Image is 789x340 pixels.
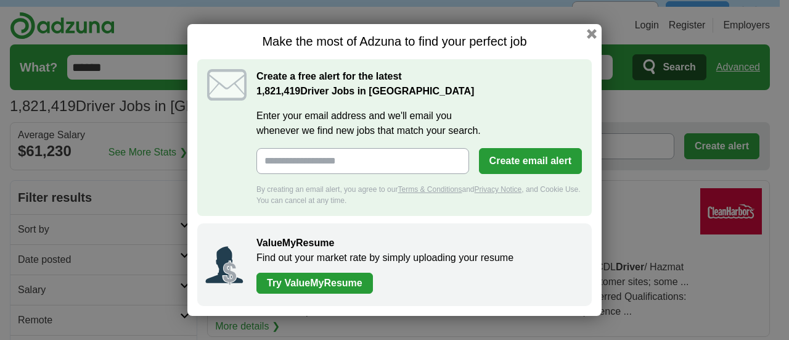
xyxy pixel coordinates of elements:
label: Enter your email address and we'll email you whenever we find new jobs that match your search. [256,109,582,138]
a: Try ValueMyResume [256,273,373,294]
p: Find out your market rate by simply uploading your resume [256,251,579,265]
h2: ValueMyResume [256,236,579,251]
button: Create email alert [479,148,582,174]
strong: Driver Jobs in [GEOGRAPHIC_DATA] [256,86,474,96]
div: By creating an email alert, you agree to our and , and Cookie Use. You can cancel at any time. [256,184,582,206]
h1: Make the most of Adzuna to find your perfect job [197,34,592,49]
h2: Create a free alert for the latest [256,69,582,99]
img: icon_email.svg [207,69,247,101]
a: Privacy Notice [475,185,522,194]
span: 1,821,419 [256,84,300,99]
a: Terms & Conditions [398,185,462,194]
